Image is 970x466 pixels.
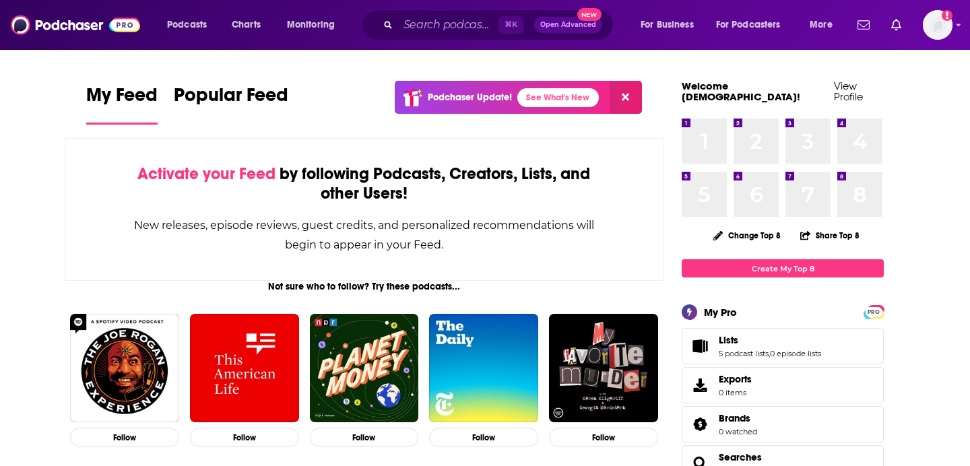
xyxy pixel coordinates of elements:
p: Podchaser Update! [428,92,512,103]
a: Brands [719,412,757,424]
span: ⌘ K [498,16,523,34]
a: Charts [223,14,269,36]
button: Follow [549,428,658,447]
a: 0 episode lists [770,349,821,358]
img: The Daily [429,314,538,423]
button: Show profile menu [923,10,952,40]
input: Search podcasts, credits, & more... [398,14,498,36]
a: 5 podcast lists [719,349,769,358]
div: Search podcasts, credits, & more... [374,9,626,40]
a: Popular Feed [174,84,288,125]
a: Show notifications dropdown [886,13,907,36]
a: Lists [686,337,713,356]
span: My Feed [86,84,158,114]
svg: Add a profile image [942,10,952,21]
button: Open AdvancedNew [534,17,602,33]
div: by following Podcasts, Creators, Lists, and other Users! [133,164,595,203]
button: Follow [310,428,419,447]
span: New [577,8,602,21]
img: Planet Money [310,314,419,423]
a: Create My Top 8 [682,259,884,277]
button: open menu [631,14,711,36]
a: View Profile [834,79,863,103]
span: Monitoring [287,15,335,34]
div: New releases, episode reviews, guest credits, and personalized recommendations will begin to appe... [133,215,595,255]
a: Lists [719,334,821,346]
span: Exports [686,376,713,395]
button: open menu [800,14,849,36]
a: My Feed [86,84,158,125]
span: Open Advanced [540,22,596,28]
span: Popular Feed [174,84,288,114]
button: Share Top 8 [800,222,860,248]
span: Brands [682,406,884,442]
span: Brands [719,412,750,424]
a: Exports [682,367,884,403]
img: This American Life [190,314,299,423]
button: Follow [70,428,179,447]
span: Exports [719,373,752,385]
button: Change Top 8 [705,227,789,244]
div: My Pro [704,306,737,319]
span: For Podcasters [716,15,781,34]
div: Not sure who to follow? Try these podcasts... [65,281,664,292]
button: open menu [158,14,224,36]
button: open menu [707,14,800,36]
span: Podcasts [167,15,207,34]
span: Lists [719,334,738,346]
span: Activate your Feed [137,164,276,184]
span: For Business [641,15,694,34]
a: Searches [719,451,762,463]
a: Brands [686,415,713,434]
span: Lists [682,328,884,364]
span: , [769,349,770,358]
a: Welcome [DEMOGRAPHIC_DATA]! [682,79,800,103]
span: 0 items [719,388,752,397]
button: open menu [278,14,352,36]
a: PRO [866,306,882,317]
img: My Favorite Murder with Karen Kilgariff and Georgia Hardstark [549,314,658,423]
button: Follow [429,428,538,447]
span: Charts [232,15,261,34]
img: Podchaser - Follow, Share and Rate Podcasts [11,12,140,38]
span: More [810,15,833,34]
img: User Profile [923,10,952,40]
span: Logged in as chardin [923,10,952,40]
button: Follow [190,428,299,447]
a: See What's New [517,88,599,107]
img: The Joe Rogan Experience [70,314,179,423]
a: Show notifications dropdown [852,13,875,36]
a: 0 watched [719,427,757,436]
